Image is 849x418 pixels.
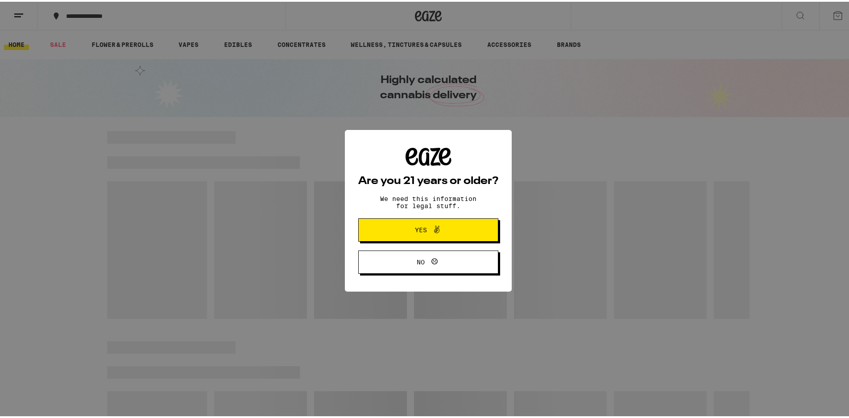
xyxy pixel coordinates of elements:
[358,217,498,240] button: Yes
[0,0,487,65] button: Redirect to URL
[5,6,64,13] span: Hi. Need any help?
[358,249,498,272] button: No
[417,257,425,263] span: No
[415,225,427,231] span: Yes
[373,193,484,208] p: We need this information for legal stuff.
[358,174,498,185] h2: Are you 21 years or older?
